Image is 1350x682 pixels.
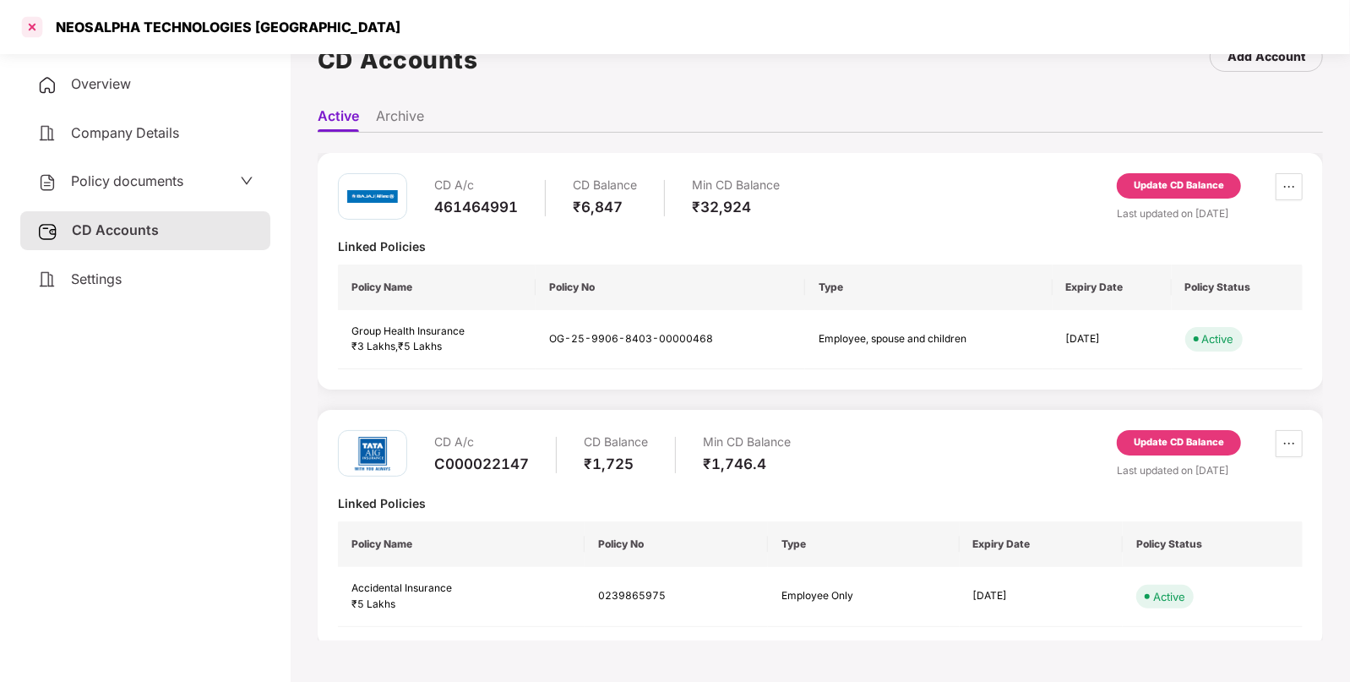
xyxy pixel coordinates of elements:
[318,107,359,132] li: Active
[692,173,780,198] div: Min CD Balance
[71,270,122,287] span: Settings
[1053,310,1172,370] td: [DATE]
[819,331,1004,347] div: Employee, spouse and children
[805,265,1052,310] th: Type
[768,521,959,567] th: Type
[1117,205,1303,221] div: Last updated on [DATE]
[1276,430,1303,457] button: ellipsis
[1276,173,1303,200] button: ellipsis
[1202,330,1234,347] div: Active
[37,123,57,144] img: svg+xml;base64,PHN2ZyB4bWxucz0iaHR0cDovL3d3dy53My5vcmcvMjAwMC9zdmciIHdpZHRoPSIyNCIgaGVpZ2h0PSIyNC...
[318,41,478,79] h1: CD Accounts
[1277,180,1302,194] span: ellipsis
[351,597,395,610] span: ₹5 Lakhs
[781,588,945,604] div: Employee Only
[434,455,529,473] div: C000022147
[338,238,1303,254] div: Linked Policies
[71,124,179,141] span: Company Details
[703,430,791,455] div: Min CD Balance
[585,521,768,567] th: Policy No
[37,172,57,193] img: svg+xml;base64,PHN2ZyB4bWxucz0iaHR0cDovL3d3dy53My5vcmcvMjAwMC9zdmciIHdpZHRoPSIyNCIgaGVpZ2h0PSIyNC...
[37,75,57,95] img: svg+xml;base64,PHN2ZyB4bWxucz0iaHR0cDovL3d3dy53My5vcmcvMjAwMC9zdmciIHdpZHRoPSIyNCIgaGVpZ2h0PSIyNC...
[347,181,398,213] img: bajaj.png
[584,430,648,455] div: CD Balance
[398,340,442,352] span: ₹5 Lakhs
[347,428,398,479] img: tatag.png
[703,455,791,473] div: ₹1,746.4
[536,310,805,370] td: OG-25-9906-8403-00000468
[1228,47,1305,66] div: Add Account
[338,495,1303,511] div: Linked Policies
[960,567,1124,627] td: [DATE]
[692,198,780,216] div: ₹32,924
[1117,462,1303,478] div: Last updated on [DATE]
[1153,588,1185,605] div: Active
[573,198,637,216] div: ₹6,847
[37,270,57,290] img: svg+xml;base64,PHN2ZyB4bWxucz0iaHR0cDovL3d3dy53My5vcmcvMjAwMC9zdmciIHdpZHRoPSIyNCIgaGVpZ2h0PSIyNC...
[240,174,253,188] span: down
[434,430,529,455] div: CD A/c
[1053,265,1172,310] th: Expiry Date
[584,455,648,473] div: ₹1,725
[338,265,536,310] th: Policy Name
[536,265,805,310] th: Policy No
[434,198,518,216] div: 461464991
[71,75,131,92] span: Overview
[1172,265,1303,310] th: Policy Status
[434,173,518,198] div: CD A/c
[46,19,400,35] div: NEOSALPHA TECHNOLOGIES [GEOGRAPHIC_DATA]
[37,221,58,242] img: svg+xml;base64,PHN2ZyB3aWR0aD0iMjUiIGhlaWdodD0iMjQiIHZpZXdCb3g9IjAgMCAyNSAyNCIgZmlsbD0ibm9uZSIgeG...
[1134,178,1224,194] div: Update CD Balance
[338,521,585,567] th: Policy Name
[351,324,522,340] div: Group Health Insurance
[1123,521,1303,567] th: Policy Status
[376,107,424,132] li: Archive
[960,521,1124,567] th: Expiry Date
[573,173,637,198] div: CD Balance
[72,221,159,238] span: CD Accounts
[351,340,398,352] span: ₹3 Lakhs ,
[1134,435,1224,450] div: Update CD Balance
[71,172,183,189] span: Policy documents
[585,567,768,627] td: 0239865975
[351,581,571,597] div: Accidental Insurance
[1277,437,1302,450] span: ellipsis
